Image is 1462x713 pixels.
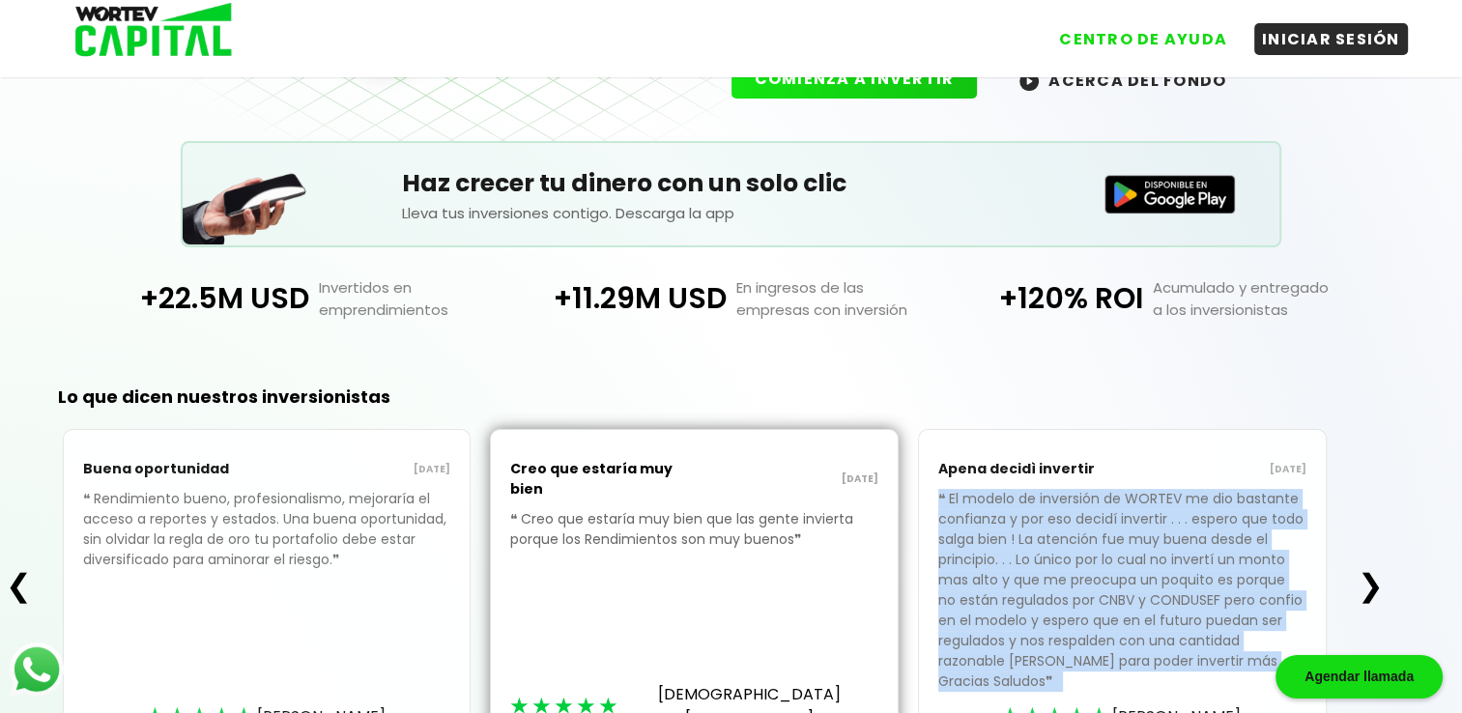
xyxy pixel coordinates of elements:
[523,276,727,321] p: +11.29M USD
[1046,671,1056,691] span: ❞
[1351,566,1389,605] button: ❯
[1104,175,1236,214] img: Disponible en Google Play
[996,59,1249,100] button: ACERCA DEL FONDO
[938,489,949,508] span: ❝
[510,509,521,528] span: ❝
[267,462,450,477] p: [DATE]
[510,449,694,509] p: Creo que estaría muy bien
[1276,655,1443,699] div: Agendar llamada
[332,550,343,569] span: ❞
[183,149,308,244] img: Teléfono
[83,489,451,599] p: Rendimiento bueno, profesionalismo, mejoraría el acceso a reportes y estados. Una buena oportunid...
[510,509,878,579] p: Creo que estaría muy bien que las gente invierta porque los Rendimientos son muy buenos
[1235,9,1408,55] a: INICIAR SESIÓN
[1032,9,1235,55] a: CENTRO DE AYUDA
[1143,276,1357,321] p: Acumulado y entregado a los inversionistas
[402,202,1060,224] p: Lleva tus inversiones contigo. Descarga la app
[10,642,64,697] img: logos_whatsapp-icon.242b2217.svg
[83,449,267,489] p: Buena oportunidad
[726,276,939,321] p: En ingresos de las empresas con inversión
[402,165,1060,202] h5: Haz crecer tu dinero con un solo clic
[1254,23,1408,55] button: INICIAR SESIÓN
[83,489,94,508] span: ❝
[1122,462,1305,477] p: [DATE]
[731,59,978,99] button: COMIENZA A INVERTIR
[309,276,523,321] p: Invertidos en emprendimientos
[695,471,878,487] p: [DATE]
[939,276,1143,321] p: +120% ROI
[106,276,310,321] p: +22.5M USD
[1051,23,1235,55] button: CENTRO DE AYUDA
[938,449,1122,489] p: Apena decidì invertir
[731,68,997,90] a: COMIENZA A INVERTIR
[794,529,805,549] span: ❞
[1019,71,1039,91] img: wortev-capital-acerca-del-fondo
